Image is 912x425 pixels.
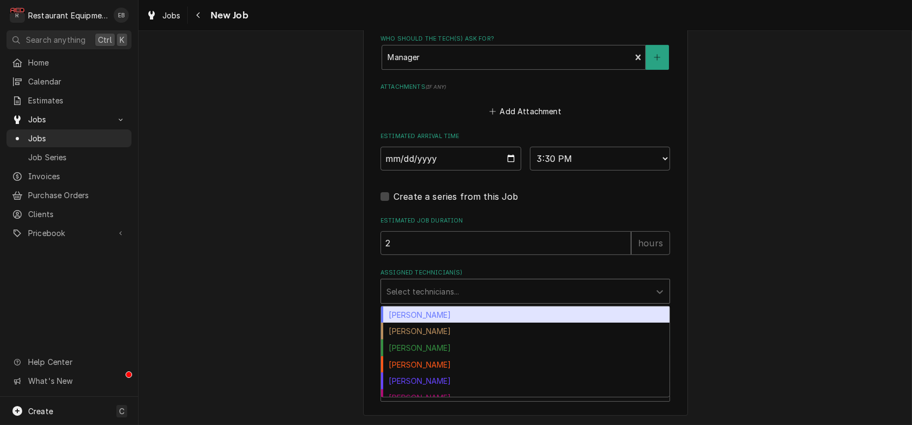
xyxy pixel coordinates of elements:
div: Who should the tech(s) ask for? [380,35,670,70]
a: Estimates [6,91,132,109]
span: Pricebook [28,227,110,239]
span: Jobs [162,10,181,21]
a: Home [6,54,132,71]
div: Assigned Technician(s) [380,269,670,304]
span: ( if any ) [425,84,446,90]
button: Create New Contact [646,45,668,70]
div: hours [631,231,670,255]
span: Estimates [28,95,126,106]
span: Search anything [26,34,86,45]
label: Assigned Technician(s) [380,269,670,277]
a: Go to Pricebook [6,224,132,242]
span: What's New [28,375,125,387]
span: Create [28,407,53,416]
span: Help Center [28,356,125,368]
span: Ctrl [98,34,112,45]
div: [PERSON_NAME] [381,323,670,339]
span: C [119,406,124,417]
span: Clients [28,208,126,220]
button: Search anythingCtrlK [6,30,132,49]
a: Go to Help Center [6,353,132,371]
div: Emily Bird's Avatar [114,8,129,23]
div: [PERSON_NAME] [381,356,670,373]
div: Estimated Arrival Time [380,132,670,171]
a: Jobs [6,129,132,147]
div: [PERSON_NAME] [381,372,670,389]
a: Invoices [6,167,132,185]
button: Add Attachment [488,103,563,119]
a: Purchase Orders [6,186,132,204]
label: Create a series from this Job [393,190,519,203]
label: Attachments [380,83,670,91]
div: R [10,8,25,23]
input: Date [380,147,521,171]
label: Who should the tech(s) ask for? [380,35,670,43]
div: Restaurant Equipment Diagnostics [28,10,108,21]
div: Attachments [380,83,670,119]
div: Estimated Job Duration [380,217,670,255]
span: Home [28,57,126,68]
a: Clients [6,205,132,223]
select: Time Select [530,147,671,171]
div: [PERSON_NAME] [381,306,670,323]
div: [PERSON_NAME] [381,339,670,356]
div: EB [114,8,129,23]
a: Job Series [6,148,132,166]
button: Navigate back [190,6,207,24]
span: Purchase Orders [28,189,126,201]
label: Estimated Job Duration [380,217,670,225]
span: Invoices [28,171,126,182]
span: Jobs [28,114,110,125]
div: Restaurant Equipment Diagnostics's Avatar [10,8,25,23]
span: Job Series [28,152,126,163]
a: Calendar [6,73,132,90]
svg: Create New Contact [654,54,660,61]
span: Calendar [28,76,126,87]
div: [PERSON_NAME] [381,389,670,406]
a: Go to What's New [6,372,132,390]
span: Jobs [28,133,126,144]
span: New Job [207,8,248,23]
a: Jobs [142,6,185,24]
a: Go to Jobs [6,110,132,128]
span: K [120,34,124,45]
label: Estimated Arrival Time [380,132,670,141]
